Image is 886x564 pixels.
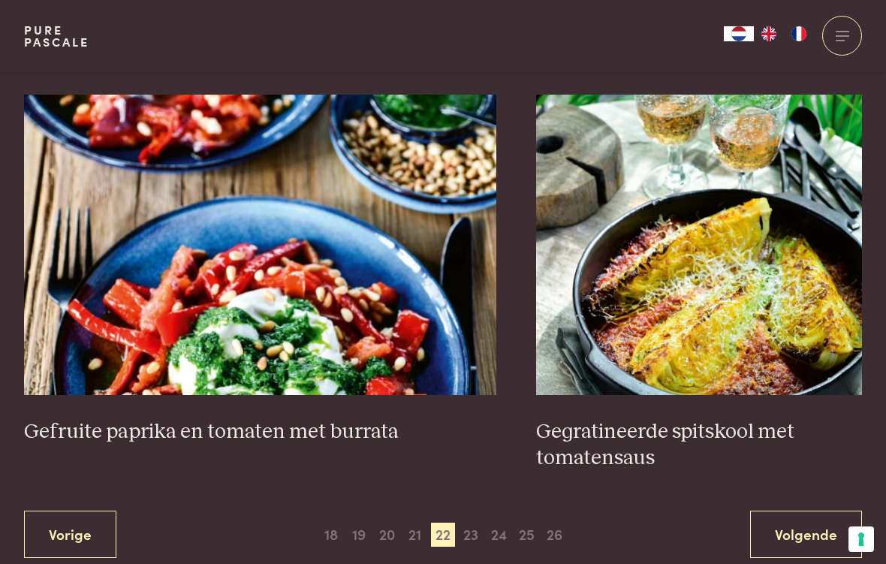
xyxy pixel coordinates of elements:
aside: Language selected: Nederlands [724,26,814,41]
h3: Gefruite paprika en tomaten met burrata [24,419,496,445]
img: Gefruite paprika en tomaten met burrata [24,95,496,395]
a: FR [784,26,814,41]
span: 21 [403,523,427,547]
img: Gegratineerde spitskool met tomatensaus [536,95,862,395]
a: Gefruite paprika en tomaten met burrata Gefruite paprika en tomaten met burrata [24,95,496,445]
h3: Gegratineerde spitskool met tomatensaus [536,419,862,471]
span: 25 [515,523,539,547]
a: Volgende [750,511,862,558]
a: NL [724,26,754,41]
a: Vorige [24,511,116,558]
a: EN [754,26,784,41]
span: 22 [431,523,455,547]
button: Uw voorkeuren voor toestemming voor trackingtechnologieën [848,526,874,552]
span: 20 [375,523,399,547]
span: 23 [459,523,483,547]
div: Language [724,26,754,41]
a: PurePascale [24,24,89,48]
span: 24 [487,523,511,547]
span: 18 [319,523,343,547]
span: 19 [348,523,372,547]
a: Gegratineerde spitskool met tomatensaus Gegratineerde spitskool met tomatensaus [536,95,862,471]
ul: Language list [754,26,814,41]
span: 26 [543,523,567,547]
